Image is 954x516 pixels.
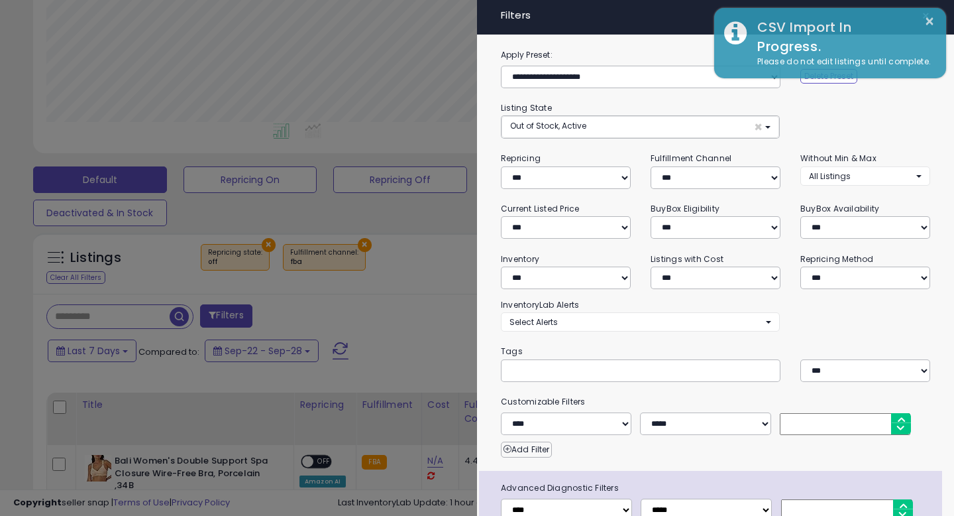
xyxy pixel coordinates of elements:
[800,203,879,214] small: BuyBox Availability
[509,316,558,328] span: Select Alerts
[922,7,930,25] span: ×
[491,481,942,495] span: Advanced Diagnostic Filters
[916,7,935,25] button: ×
[501,10,930,21] h4: Filters
[747,56,936,68] div: Please do not edit listings until complete.
[491,395,940,409] small: Customizable Filters
[501,203,579,214] small: Current Listed Price
[800,253,874,265] small: Repricing Method
[501,442,552,458] button: Add Filter
[924,13,935,30] button: ×
[501,299,579,310] small: InventoryLab Alerts
[501,253,539,265] small: Inventory
[809,170,851,182] span: All Listings
[800,166,930,186] button: All Listings
[502,116,779,138] button: Out of Stock, Active ×
[491,48,940,62] label: Apply Preset:
[501,102,552,113] small: Listing State
[747,18,936,56] div: CSV Import In Progress.
[800,153,876,164] small: Without Min & Max
[651,203,719,214] small: BuyBox Eligibility
[651,253,723,265] small: Listings with Cost
[501,312,780,332] button: Select Alerts
[754,120,763,134] span: ×
[651,153,731,164] small: Fulfillment Channel
[491,344,940,359] small: Tags
[510,120,586,131] span: Out of Stock, Active
[501,153,541,164] small: Repricing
